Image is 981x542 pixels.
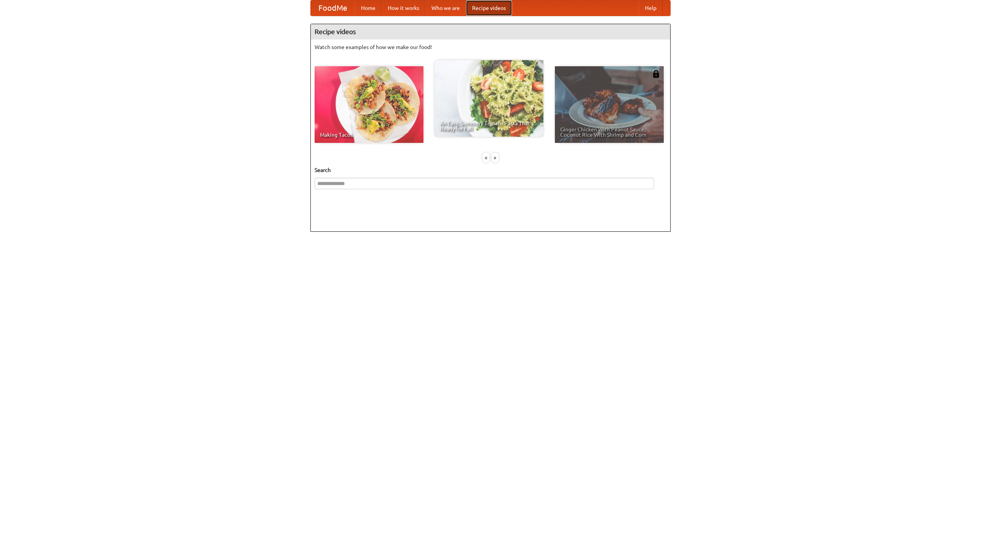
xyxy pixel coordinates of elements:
div: « [482,153,489,162]
a: How it works [382,0,425,16]
img: 483408.png [652,70,660,78]
a: Recipe videos [466,0,512,16]
div: » [492,153,499,162]
h5: Search [315,166,666,174]
span: An Easy, Summery Tomato Pasta That's Ready for Fall [440,121,538,131]
a: Help [639,0,663,16]
p: Watch some examples of how we make our food! [315,43,666,51]
a: Who we are [425,0,466,16]
a: An Easy, Summery Tomato Pasta That's Ready for Fall [435,60,543,137]
h4: Recipe videos [311,24,670,39]
a: FoodMe [311,0,355,16]
span: Making Tacos [320,132,418,138]
a: Home [355,0,382,16]
a: Making Tacos [315,66,423,143]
